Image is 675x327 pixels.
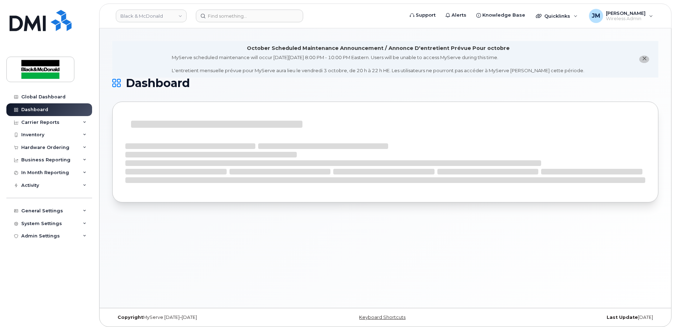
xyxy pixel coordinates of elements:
button: close notification [639,56,649,63]
div: [DATE] [476,315,658,320]
div: MyServe scheduled maintenance will occur [DATE][DATE] 8:00 PM - 10:00 PM Eastern. Users will be u... [172,54,584,74]
span: Dashboard [126,78,190,88]
strong: Copyright [118,315,143,320]
strong: Last Update [607,315,638,320]
a: Keyboard Shortcuts [359,315,405,320]
div: October Scheduled Maintenance Announcement / Annonce D'entretient Prévue Pour octobre [247,45,510,52]
div: MyServe [DATE]–[DATE] [112,315,294,320]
